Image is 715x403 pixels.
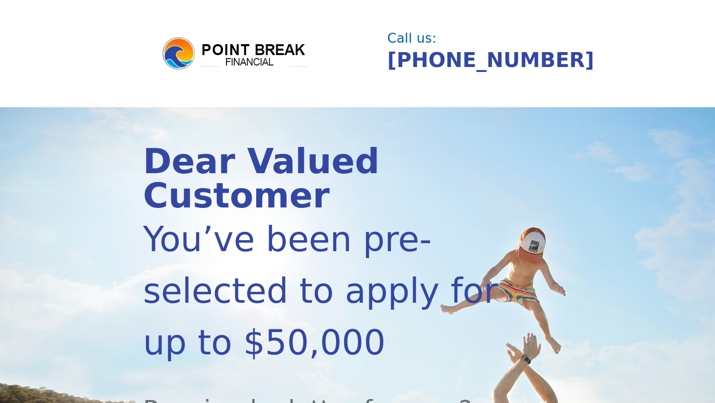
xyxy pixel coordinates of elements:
div: You’ve been pre-selected to apply for up to $50,000 [143,213,507,368]
div: Call us: [387,32,566,45]
div: Dear Valued Customer [143,144,507,213]
a: [PHONE_NUMBER] [387,48,594,72]
img: logo.png [161,36,310,71]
